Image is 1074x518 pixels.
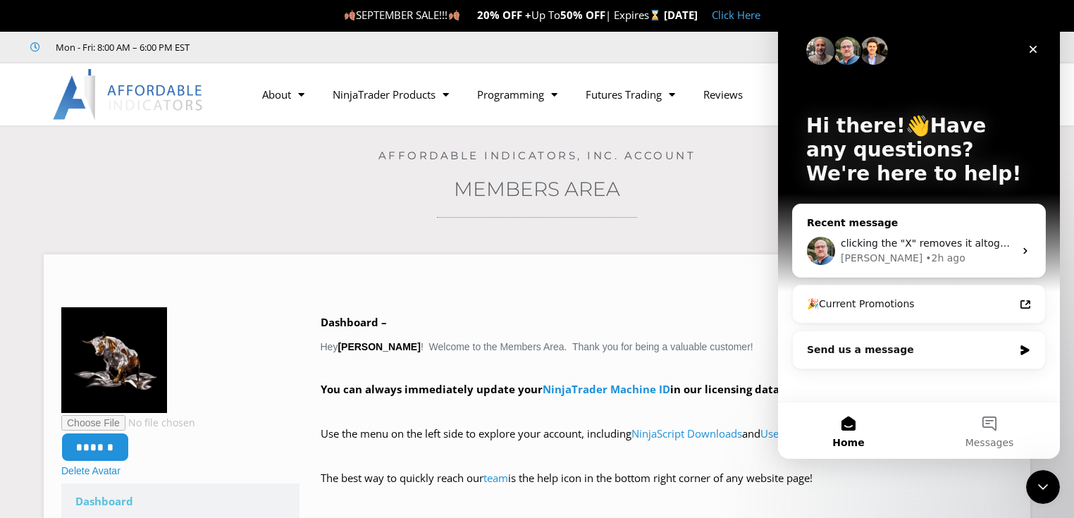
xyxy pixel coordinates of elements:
[248,78,319,111] a: About
[61,307,167,413] img: Bull-150x150.png
[760,426,827,440] a: User Manuals
[572,78,689,111] a: Futures Trading
[345,10,355,20] img: 🍂
[319,78,463,111] a: NinjaTrader Products
[20,277,261,303] a: 🎉Current Promotions
[543,382,670,396] a: NinjaTrader Machine ID
[1026,470,1060,504] iframe: Intercom live chat
[449,10,459,20] img: 🍂
[560,8,605,22] strong: 50% OFF
[483,471,508,485] a: team
[338,341,420,352] strong: [PERSON_NAME]
[141,388,282,445] button: Messages
[248,78,832,111] nav: Menu
[242,23,268,48] div: Close
[63,237,144,252] div: [PERSON_NAME]
[29,328,235,343] div: Send us a message
[187,424,236,433] span: Messages
[54,424,86,433] span: Home
[344,8,663,22] span: SEPTEMBER SALE!!! Up To | Expires
[650,10,660,20] img: ⌛
[321,313,1013,508] div: Hey ! Welcome to the Members Area. Thank you for being a valuable customer!
[689,78,757,111] a: Reviews
[778,14,1060,459] iframe: Intercom live chat
[29,283,236,297] div: 🎉Current Promotions
[14,316,268,355] div: Send us a message
[712,8,760,22] a: Click Here
[53,69,204,120] img: LogoAI | Affordable Indicators – NinjaTrader
[664,8,698,22] strong: [DATE]
[61,465,121,476] a: Delete Avatar
[454,177,620,201] a: Members Area
[147,237,187,252] div: • 2h ago
[321,315,387,329] b: Dashboard –
[52,39,190,56] span: Mon - Fri: 8:00 AM – 6:00 PM EST
[209,40,421,54] iframe: Customer reviews powered by Trustpilot
[477,8,531,22] strong: 20% OFF +
[321,424,1013,464] p: Use the menu on the left side to explore your account, including and .
[63,223,671,235] span: clicking the "X" removes it altogether from the dashboard....and clicking the red"X" when in a tr...
[321,382,807,396] strong: You can always immediately update your in our licensing database.
[378,149,696,162] a: Affordable Indicators, Inc. Account
[321,469,1013,508] p: The best way to quickly reach our is the help icon in the bottom right corner of any website page!
[463,78,572,111] a: Programming
[631,426,742,440] a: NinjaScript Downloads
